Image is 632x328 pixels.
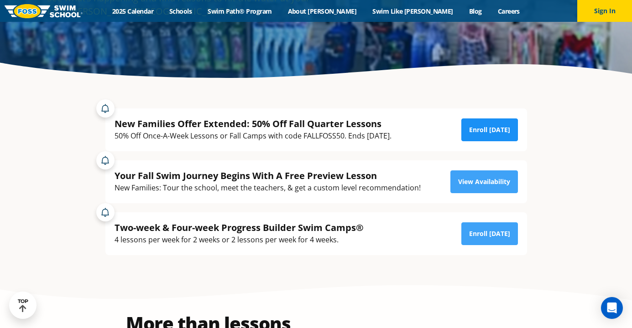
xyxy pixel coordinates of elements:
[115,169,421,182] div: Your Fall Swim Journey Begins With A Free Preview Lesson
[115,130,392,142] div: 50% Off Once-A-Week Lessons or Fall Camps with code FALLFOSS50. Ends [DATE].
[162,7,200,15] a: Schools
[115,118,392,130] div: New Families Offer Extended: 50% Off Fall Quarter Lessons
[115,182,421,194] div: New Families: Tour the school, meet the teachers, & get a custom level recommendation!
[280,7,365,15] a: About [PERSON_NAME]
[461,118,518,141] a: Enroll [DATE]
[5,4,83,18] img: FOSS Swim School Logo
[490,7,528,15] a: Careers
[200,7,280,15] a: Swim Path® Program
[18,298,28,313] div: TOP
[365,7,461,15] a: Swim Like [PERSON_NAME]
[115,234,364,246] div: 4 lessons per week for 2 weeks or 2 lessons per week for 4 weeks.
[461,222,518,245] a: Enroll [DATE]
[461,7,490,15] a: Blog
[601,297,623,319] div: Open Intercom Messenger
[115,221,364,234] div: Two-week & Four-week Progress Builder Swim Camps®
[450,170,518,193] a: View Availability
[104,7,162,15] a: 2025 Calendar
